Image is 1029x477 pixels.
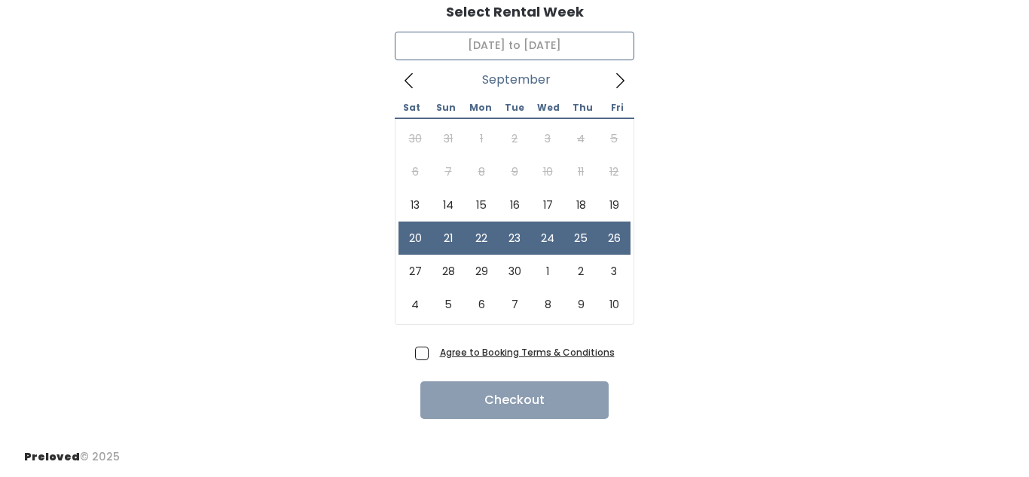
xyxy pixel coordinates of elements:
span: September 25, 2025 [564,222,597,255]
span: October 2, 2025 [564,255,597,288]
span: September 14, 2025 [432,188,465,222]
span: Preloved [24,449,80,464]
span: September 24, 2025 [531,222,564,255]
span: October 9, 2025 [564,288,597,321]
span: September 20, 2025 [398,222,432,255]
span: October 10, 2025 [597,288,631,321]
h1: Select Rental Week [446,5,584,20]
a: Agree to Booking Terms & Conditions [440,346,615,359]
span: Thu [566,103,600,112]
span: Tue [497,103,531,112]
span: September 21, 2025 [432,222,465,255]
span: September 26, 2025 [597,222,631,255]
span: October 8, 2025 [531,288,564,321]
span: Mon [463,103,497,112]
span: September [482,77,551,83]
span: October 4, 2025 [398,288,432,321]
input: Select week [395,32,634,60]
span: Sat [395,103,429,112]
span: September 18, 2025 [564,188,597,222]
span: September 28, 2025 [432,255,465,288]
span: September 16, 2025 [498,188,531,222]
span: September 23, 2025 [498,222,531,255]
span: October 6, 2025 [465,288,498,321]
span: September 29, 2025 [465,255,498,288]
span: September 13, 2025 [398,188,432,222]
span: September 30, 2025 [498,255,531,288]
span: October 5, 2025 [432,288,465,321]
span: September 27, 2025 [398,255,432,288]
button: Checkout [420,381,609,419]
div: © 2025 [24,437,120,465]
span: Fri [600,103,634,112]
span: Wed [532,103,566,112]
span: Sun [429,103,463,112]
span: September 22, 2025 [465,222,498,255]
span: September 15, 2025 [465,188,498,222]
span: September 17, 2025 [531,188,564,222]
span: October 3, 2025 [597,255,631,288]
span: September 19, 2025 [597,188,631,222]
span: October 7, 2025 [498,288,531,321]
span: October 1, 2025 [531,255,564,288]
